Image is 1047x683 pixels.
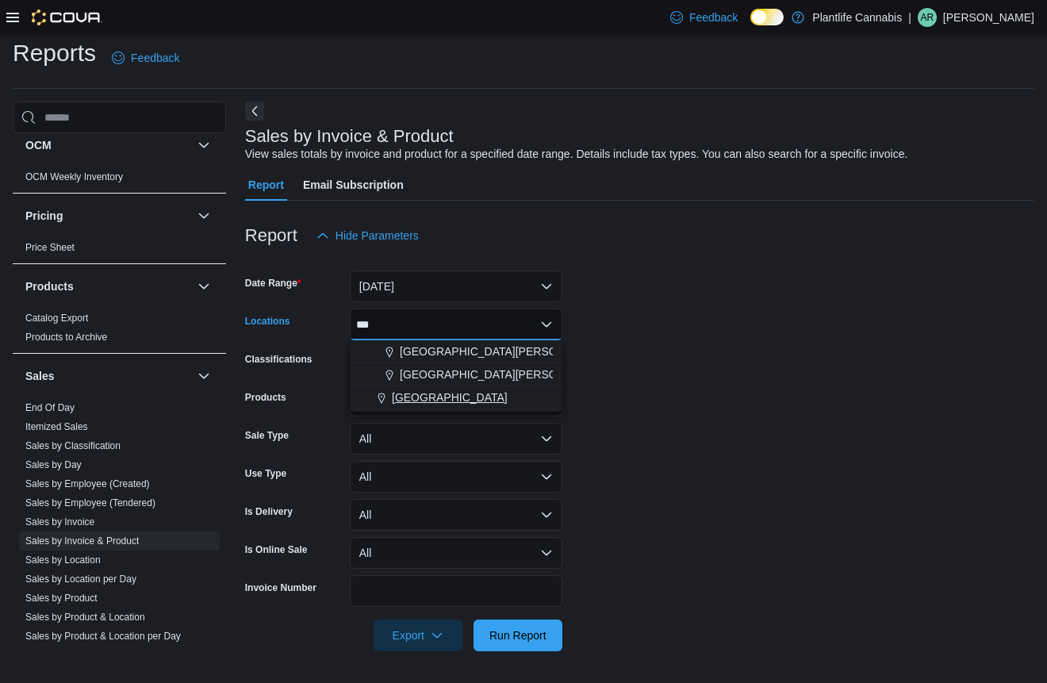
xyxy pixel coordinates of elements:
[194,366,213,386] button: Sales
[350,537,562,569] button: All
[400,366,723,382] span: [GEOGRAPHIC_DATA][PERSON_NAME][GEOGRAPHIC_DATA]
[13,309,226,353] div: Products
[25,459,82,470] a: Sales by Day
[25,631,181,642] a: Sales by Product & Location per Day
[25,242,75,253] a: Price Sheet
[25,630,181,643] span: Sales by Product & Location per Day
[105,42,186,74] a: Feedback
[25,478,150,489] a: Sales by Employee (Created)
[25,331,107,343] span: Products to Archive
[245,146,908,163] div: View sales totals by invoice and product for a specified date range. Details include tax types. Y...
[245,127,454,146] h3: Sales by Invoice & Product
[374,620,462,651] button: Export
[25,554,101,566] a: Sales by Location
[310,220,425,251] button: Hide Parameters
[350,363,562,386] button: [GEOGRAPHIC_DATA][PERSON_NAME][GEOGRAPHIC_DATA]
[25,332,107,343] a: Products to Archive
[350,499,562,531] button: All
[25,368,55,384] h3: Sales
[350,423,562,455] button: All
[25,535,139,547] a: Sales by Invoice & Product
[750,25,751,26] span: Dark Mode
[25,208,63,224] h3: Pricing
[194,136,213,155] button: OCM
[25,208,191,224] button: Pricing
[25,241,75,254] span: Price Sheet
[13,37,96,69] h1: Reports
[489,627,547,643] span: Run Report
[689,10,738,25] span: Feedback
[25,573,136,585] span: Sales by Location per Day
[350,461,562,493] button: All
[25,313,88,324] a: Catalog Export
[25,171,123,183] span: OCM Weekly Inventory
[25,278,74,294] h3: Products
[25,593,98,604] a: Sales by Product
[25,497,155,508] a: Sales by Employee (Tendered)
[25,137,52,153] h3: OCM
[245,353,313,366] label: Classifications
[812,8,902,27] p: Plantlife Cannabis
[13,238,226,263] div: Pricing
[25,401,75,414] span: End Of Day
[194,206,213,225] button: Pricing
[25,516,94,528] a: Sales by Invoice
[25,440,121,451] a: Sales by Classification
[25,137,191,153] button: OCM
[194,277,213,296] button: Products
[25,554,101,566] span: Sales by Location
[336,228,419,244] span: Hide Parameters
[350,271,562,302] button: [DATE]
[25,420,88,433] span: Itemized Sales
[303,169,404,201] span: Email Subscription
[664,2,744,33] a: Feedback
[245,543,308,556] label: Is Online Sale
[25,592,98,604] span: Sales by Product
[908,8,911,27] p: |
[540,318,553,331] button: Close list of options
[13,398,226,671] div: Sales
[25,611,145,624] span: Sales by Product & Location
[245,467,286,480] label: Use Type
[400,343,732,359] span: [GEOGRAPHIC_DATA][PERSON_NAME] - [GEOGRAPHIC_DATA]
[25,574,136,585] a: Sales by Location per Day
[245,581,316,594] label: Invoice Number
[245,277,301,290] label: Date Range
[25,459,82,471] span: Sales by Day
[25,439,121,452] span: Sales by Classification
[350,340,562,363] button: [GEOGRAPHIC_DATA][PERSON_NAME] - [GEOGRAPHIC_DATA]
[350,340,562,409] div: Choose from the following options
[383,620,453,651] span: Export
[25,171,123,182] a: OCM Weekly Inventory
[32,10,102,25] img: Cova
[25,421,88,432] a: Itemized Sales
[474,620,562,651] button: Run Report
[25,278,191,294] button: Products
[350,386,562,409] button: [GEOGRAPHIC_DATA]
[245,505,293,518] label: Is Delivery
[245,391,286,404] label: Products
[392,389,508,405] span: [GEOGRAPHIC_DATA]
[921,8,934,27] span: AR
[245,226,297,245] h3: Report
[245,429,289,442] label: Sale Type
[25,478,150,490] span: Sales by Employee (Created)
[25,402,75,413] a: End Of Day
[248,169,284,201] span: Report
[943,8,1034,27] p: [PERSON_NAME]
[750,9,784,25] input: Dark Mode
[245,315,290,328] label: Locations
[25,612,145,623] a: Sales by Product & Location
[13,167,226,193] div: OCM
[918,8,937,27] div: April Rose
[25,312,88,324] span: Catalog Export
[131,50,179,66] span: Feedback
[245,102,264,121] button: Next
[25,368,191,384] button: Sales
